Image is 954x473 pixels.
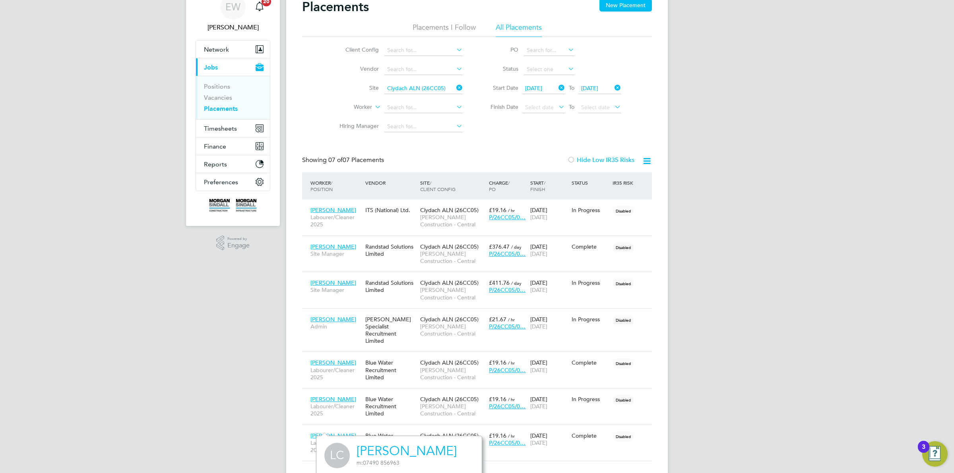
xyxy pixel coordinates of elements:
div: Status [570,176,611,190]
span: / hr [508,396,515,402]
span: P/26CC05/0… [489,439,525,446]
div: Charge [487,176,528,196]
div: Complete [572,243,609,250]
a: [PERSON_NAME]Labourer/Cleaner 2025ITS (National) Ltd.Clydach ALN (26CC05)[PERSON_NAME] Constructi... [308,202,652,209]
span: Clydach ALN (26CC05) [420,243,479,250]
div: Showing [302,156,386,164]
span: / hr [508,433,515,439]
span: EW [225,2,240,12]
span: [PERSON_NAME] [310,279,356,286]
input: Search for... [384,121,463,132]
li: All Placements [496,23,542,37]
a: Positions [204,83,230,90]
span: [PERSON_NAME] Construction - Central [420,250,485,264]
span: Clydach ALN (26CC05) [420,316,479,323]
div: Vendor [363,176,418,190]
span: [DATE] [530,286,547,293]
span: [PERSON_NAME] [310,316,356,323]
span: Labourer/Cleaner 2025 [310,214,361,228]
div: Randstad Solutions Limited [363,239,418,261]
div: In Progress [572,316,609,323]
a: [PERSON_NAME]Admin[PERSON_NAME] Specialist Recruitment LimitedClydach ALN (26CC05)[PERSON_NAME] C... [308,311,652,318]
span: [PERSON_NAME] [310,396,356,403]
div: [DATE] [528,203,570,225]
span: Select date [525,104,554,111]
label: Status [483,65,518,72]
span: Preferences [204,178,238,186]
button: Jobs [196,58,270,76]
span: P/26CC05/0… [489,323,525,330]
span: / Client Config [420,180,456,192]
label: Hiring Manager [333,122,379,129]
span: P/26CC05/0… [489,250,525,257]
span: 07490 856963 [357,459,399,466]
span: Site Manager [310,250,361,257]
span: / hr [508,360,515,366]
label: Client Config [333,46,379,53]
label: Site [333,84,379,91]
span: Network [204,46,229,53]
span: P/26CC05/0… [489,214,525,221]
span: Disabled [613,242,634,253]
span: [PERSON_NAME] Construction - Central [420,286,485,301]
div: Worker [308,176,363,196]
span: / Finish [530,180,545,192]
span: £19.16 [489,207,506,214]
span: / hr [508,317,515,322]
span: Select date [581,104,610,111]
span: Disabled [613,278,634,289]
a: Go to home page [196,199,270,212]
label: Finish Date [483,103,518,110]
div: [DATE] [528,312,570,334]
span: [DATE] [525,85,542,92]
div: 3 [922,447,925,457]
a: [PERSON_NAME]Site ManagerRandstad Solutions LimitedClydach ALN (26CC05)[PERSON_NAME] Construction... [308,239,652,245]
span: [PERSON_NAME] [310,207,356,214]
span: Disabled [613,358,634,369]
button: Reports [196,155,270,173]
span: £19.16 [489,432,506,439]
span: Disabled [613,206,634,216]
span: Site Manager [310,286,361,293]
span: P/26CC05/0… [489,286,525,293]
span: £411.76 [489,279,510,286]
div: Blue Water Recruitment Limited [363,392,418,421]
span: Disabled [613,431,634,442]
div: [DATE] [528,239,570,261]
span: P/26CC05/0… [489,367,525,374]
button: Preferences [196,173,270,191]
span: Clydach ALN (26CC05) [420,396,479,403]
div: Start [528,176,570,196]
div: Blue Water Recruitment Limited [363,355,418,385]
button: Network [196,41,270,58]
span: Clydach ALN (26CC05) [420,359,479,366]
input: Search for... [384,83,463,94]
span: [DATE] [530,367,547,374]
label: Start Date [483,84,518,91]
span: / day [511,280,522,286]
span: [DATE] [530,323,547,330]
div: In Progress [572,279,609,286]
span: Reports [204,160,227,168]
span: To [566,83,577,93]
li: Placements I Follow [413,23,476,37]
div: [DATE] [528,392,570,414]
img: morgansindall-logo-retina.png [209,199,257,212]
span: [PERSON_NAME] [310,243,356,250]
div: Blue Water Recruitment Limited [363,428,418,458]
label: Worker [326,103,372,111]
button: Timesheets [196,120,270,137]
a: Powered byEngage [216,236,250,251]
label: PO [483,46,518,53]
span: / Position [310,180,333,192]
span: 07 of [328,156,343,164]
span: P/26CC05/0… [489,403,525,410]
span: Jobs [204,64,218,71]
a: Vacancies [204,94,232,101]
span: LC [324,443,350,468]
span: Labourer/Cleaner 2025 [310,403,361,417]
div: [PERSON_NAME] Specialist Recruitment Limited [363,312,418,349]
span: [DATE] [530,250,547,257]
div: In Progress [572,396,609,403]
span: Admin [310,323,361,330]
